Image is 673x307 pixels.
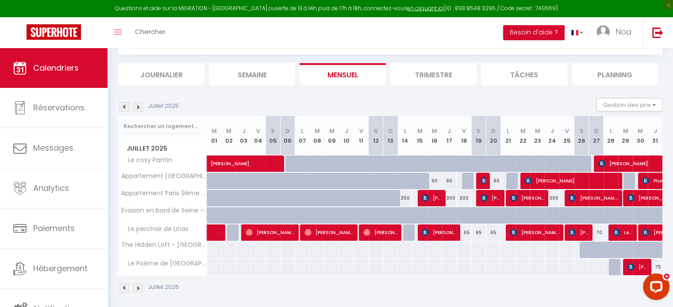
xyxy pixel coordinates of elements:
[388,127,393,135] abbr: D
[520,127,525,135] abbr: M
[212,127,217,135] abbr: M
[211,151,312,167] span: [PERSON_NAME]
[569,224,588,241] span: [PERSON_NAME]
[33,102,85,113] span: Réservations
[589,116,604,155] th: 27
[120,224,191,234] span: Le perchoir de Linas
[550,127,554,135] abbr: J
[427,116,442,155] th: 16
[226,127,231,135] abbr: M
[359,127,363,135] abbr: V
[477,127,481,135] abbr: S
[574,116,589,155] th: 26
[491,127,496,135] abbr: D
[648,116,662,155] th: 31
[120,207,208,214] span: Évasion en bord de Seine – idéale en famille
[457,190,471,206] div: 300
[594,127,598,135] abbr: D
[442,173,457,189] div: 90
[638,127,643,135] abbr: M
[633,116,647,155] th: 30
[572,63,658,85] li: Planning
[251,116,265,155] th: 04
[119,142,207,155] span: Juillet 2025
[354,116,369,155] th: 11
[128,17,172,48] a: Chercher
[120,173,208,179] span: Appartement [GEOGRAPHIC_DATA] · Appartement familial spacieux
[525,172,617,189] span: [PERSON_NAME]
[242,127,246,135] abbr: J
[427,173,442,189] div: 90
[324,116,339,155] th: 09
[604,116,618,155] th: 28
[120,242,208,248] span: The Hidden Loft - [GEOGRAPHIC_DATA] Zénith
[501,116,515,155] th: 21
[256,127,260,135] abbr: V
[209,63,295,85] li: Semaine
[285,127,290,135] abbr: D
[447,127,451,135] abbr: J
[530,116,545,155] th: 23
[422,224,456,241] span: [PERSON_NAME]
[486,224,500,241] div: 65
[271,127,275,135] abbr: S
[300,63,386,85] li: Mensuel
[442,116,457,155] th: 17
[432,127,437,135] abbr: M
[596,25,610,38] img: ...
[613,224,632,241] span: Leïla titine
[610,127,612,135] abbr: L
[27,24,81,40] img: Super Booking
[507,127,509,135] abbr: L
[301,127,304,135] abbr: L
[545,190,559,206] div: 300
[510,224,559,241] span: [PERSON_NAME]
[304,224,353,241] span: [PERSON_NAME]
[339,116,354,155] th: 10
[545,116,559,155] th: 24
[120,190,208,197] span: Appartement Paris 9ème avec jardin privatif
[265,116,280,155] th: 05
[398,190,412,206] div: 350
[486,173,500,189] div: 90
[222,116,236,155] th: 02
[471,116,486,155] th: 19
[589,224,604,241] div: 70
[383,116,398,155] th: 13
[481,190,500,206] span: [PERSON_NAME]
[369,116,383,155] th: 12
[648,259,662,275] div: 75
[398,116,412,155] th: 14
[246,224,294,241] span: [PERSON_NAME]
[422,190,441,206] span: [PERSON_NAME]
[407,4,444,12] a: en cliquant ici
[615,26,632,37] span: Noa
[315,127,320,135] abbr: M
[281,116,295,155] th: 06
[148,283,179,292] p: Juillet 2025
[295,116,310,155] th: 07
[457,224,471,241] div: 65
[329,127,335,135] abbr: M
[207,155,222,172] a: [PERSON_NAME]
[120,155,174,165] span: Le cosy Pantin
[412,116,427,155] th: 15
[148,102,179,110] p: Juillet 2025
[363,224,397,241] span: [PERSON_NAME] wants
[417,127,423,135] abbr: M
[515,116,530,155] th: 22
[654,127,657,135] abbr: J
[404,127,407,135] abbr: L
[207,116,222,155] th: 01
[590,17,643,48] a: ... Noa
[374,127,378,135] abbr: S
[565,127,569,135] abbr: V
[33,142,73,153] span: Messages
[135,27,165,36] span: Chercher
[442,190,457,206] div: 300
[457,116,471,155] th: 18
[486,116,500,155] th: 20
[535,127,540,135] abbr: M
